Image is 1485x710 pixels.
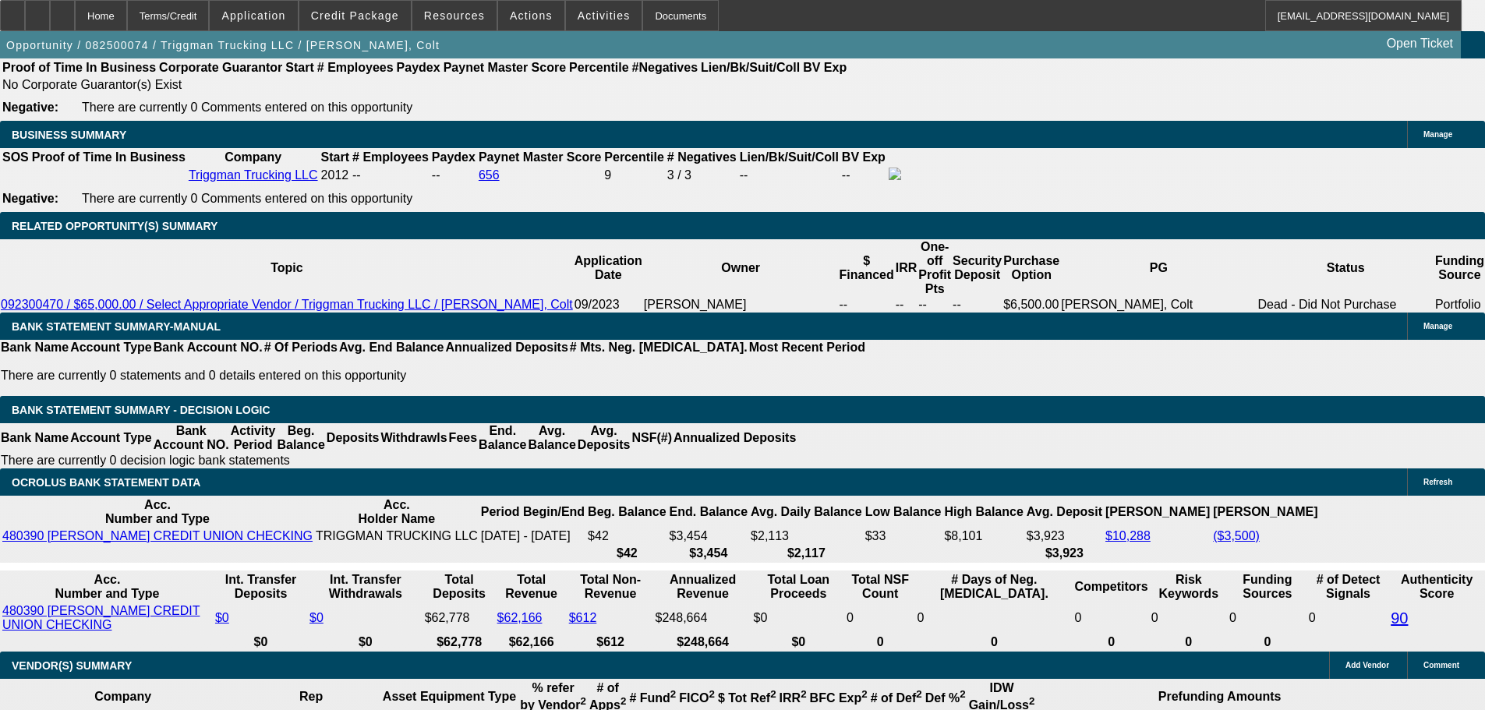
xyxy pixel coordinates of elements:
span: Application [221,9,285,22]
sup: 2 [709,688,714,700]
button: Credit Package [299,1,411,30]
td: -- [431,167,476,184]
span: BUSINESS SUMMARY [12,129,126,141]
b: Corporate Guarantor [159,61,282,74]
th: $42 [587,546,666,561]
td: 0 [916,603,1072,633]
b: Percentile [604,150,663,164]
a: $0 [215,611,229,624]
td: [PERSON_NAME] [643,297,839,313]
td: Dead - Did Not Purchase [1257,297,1434,313]
th: Purchase Option [1002,239,1060,297]
th: # Mts. Neg. [MEDICAL_DATA]. [569,340,748,355]
td: $8,101 [943,528,1024,544]
th: IRR [895,239,918,297]
a: $0 [309,611,324,624]
th: Funding Source [1434,239,1485,297]
b: # Employees [317,61,394,74]
th: $62,166 [497,634,567,650]
a: ($3,500) [1213,529,1260,542]
b: Rep [299,690,323,703]
th: Activity Period [230,423,277,453]
a: $10,288 [1105,529,1151,542]
b: FICO [679,691,715,705]
th: Avg. Deposits [577,423,631,453]
td: 0 [846,603,914,633]
th: Fees [448,423,478,453]
td: 0 [1229,603,1306,633]
span: Add Vendor [1345,661,1389,669]
span: OCROLUS BANK STATEMENT DATA [12,476,200,489]
th: $0 [214,634,307,650]
th: Account Type [69,423,153,453]
th: Beg. Balance [587,497,666,527]
b: Prefunding Amounts [1158,690,1282,703]
td: $0 [753,603,844,633]
th: Low Balance [864,497,942,527]
th: # of Detect Signals [1308,572,1388,602]
span: Manage [1423,130,1452,139]
b: Paydex [397,61,440,74]
th: Avg. Deposit [1026,497,1103,527]
span: Manage [1423,322,1452,330]
th: Int. Transfer Withdrawals [309,572,423,602]
th: Annualized Deposits [444,340,568,355]
a: 656 [479,168,500,182]
b: # Employees [352,150,429,164]
a: 480390 [PERSON_NAME] CREDIT UNION CHECKING [2,604,200,631]
b: Def % [925,691,966,705]
th: Period Begin/End [480,497,585,527]
th: Acc. Number and Type [2,497,313,527]
span: Opportunity / 082500074 / Triggman Trucking LLC / [PERSON_NAME], Colt [6,39,440,51]
button: Application [210,1,297,30]
sup: 2 [861,688,867,700]
th: 0 [846,634,914,650]
td: No Corporate Guarantor(s) Exist [2,77,854,93]
th: # Of Periods [263,340,338,355]
th: Total Revenue [497,572,567,602]
td: -- [739,167,840,184]
b: Paydex [432,150,476,164]
th: $3,923 [1026,546,1103,561]
th: $62,778 [424,634,495,650]
b: BFC Exp [810,691,868,705]
th: Funding Sources [1229,572,1306,602]
b: Percentile [569,61,628,74]
td: -- [838,297,894,313]
sup: 2 [916,688,921,700]
a: 90 [1391,609,1408,627]
th: 0 [1151,634,1227,650]
td: Portfolio [1434,297,1485,313]
th: Owner [643,239,839,297]
th: Bank Account NO. [153,340,263,355]
th: Authenticity Score [1390,572,1483,602]
sup: 2 [1029,695,1034,707]
td: [DATE] - [DATE] [480,528,585,544]
b: IRR [780,691,807,705]
sup: 2 [801,688,806,700]
span: BANK STATEMENT SUMMARY-MANUAL [12,320,221,333]
th: High Balance [943,497,1024,527]
b: Lien/Bk/Suit/Coll [701,61,800,74]
th: $0 [753,634,844,650]
span: Resources [424,9,485,22]
b: Negative: [2,192,58,205]
span: Activities [578,9,631,22]
button: Resources [412,1,497,30]
a: 092300470 / $65,000.00 / Select Appropriate Vendor / Triggman Trucking LLC / [PERSON_NAME], Colt [1,298,573,311]
td: 0 [1073,603,1148,633]
button: Actions [498,1,564,30]
b: Negative: [2,101,58,114]
td: -- [918,297,952,313]
th: Withdrawls [380,423,447,453]
th: Application Date [574,239,643,297]
td: -- [952,297,1002,313]
a: Open Ticket [1381,30,1459,57]
b: Paynet Master Score [444,61,566,74]
sup: 2 [670,688,676,700]
th: $248,664 [655,634,751,650]
th: Proof of Time In Business [2,60,157,76]
th: [PERSON_NAME] [1105,497,1211,527]
span: RELATED OPPORTUNITY(S) SUMMARY [12,220,217,232]
b: BV Exp [803,61,847,74]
